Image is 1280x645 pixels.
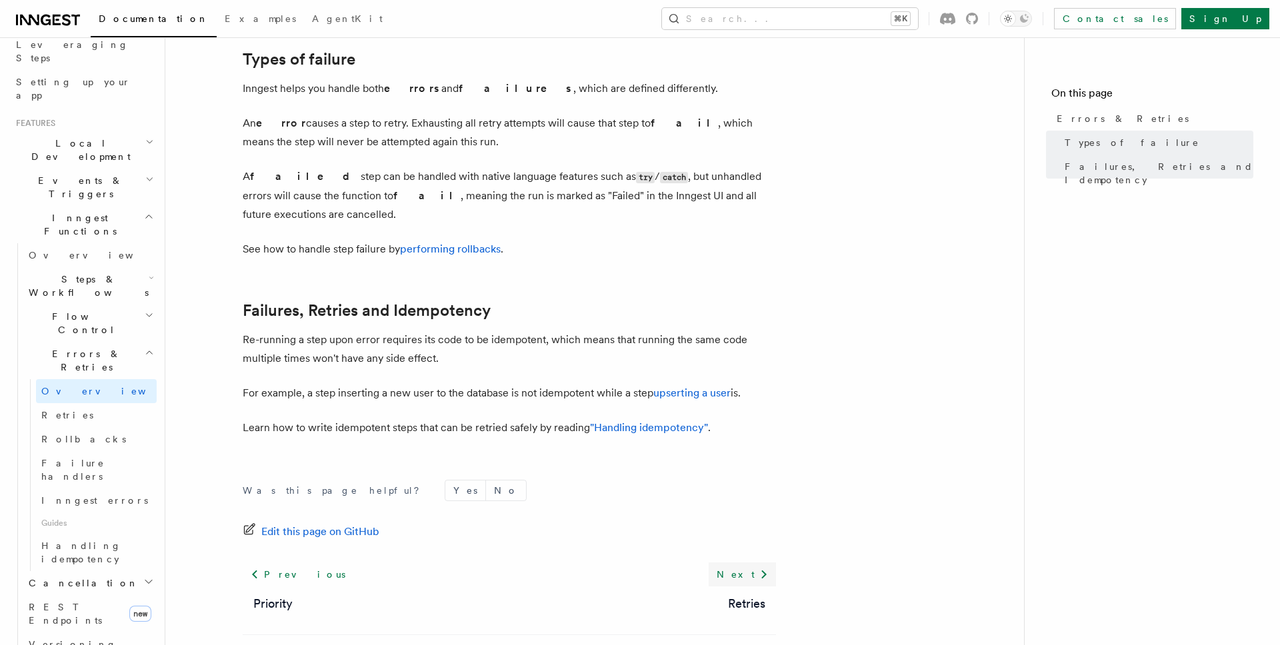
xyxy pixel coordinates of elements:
p: For example, a step inserting a new user to the database is not idempotent while a step is. [243,384,776,402]
span: Inngest errors [41,495,148,506]
h4: On this page [1051,85,1253,107]
a: Failure handlers [36,451,157,488]
a: Documentation [91,4,217,37]
strong: fail [393,189,461,202]
button: Local Development [11,131,157,169]
span: Failure handlers [41,458,105,482]
p: A step can be handled with native language features such as / , but unhandled errors will cause t... [243,167,776,224]
span: Overview [41,386,179,396]
span: Events & Triggers [11,174,145,201]
button: Search...⌘K [662,8,918,29]
span: REST Endpoints [29,602,102,626]
code: try [636,172,655,183]
button: Inngest Functions [11,206,157,243]
strong: error [256,117,306,129]
a: Types of failure [1059,131,1253,155]
a: Examples [217,4,304,36]
span: Handling idempotency [41,540,121,564]
span: Features [11,118,55,129]
button: Errors & Retries [23,342,157,379]
a: Overview [23,243,157,267]
button: Toggle dark mode [1000,11,1032,27]
kbd: ⌘K [891,12,910,25]
a: Inngest errors [36,488,157,512]
a: Errors & Retries [1051,107,1253,131]
a: Failures, Retries and Idempotency [243,301,491,320]
button: Yes [445,480,485,500]
a: Contact sales [1054,8,1176,29]
strong: failed [250,170,361,183]
a: AgentKit [304,4,391,36]
span: Leveraging Steps [16,39,129,63]
span: Steps & Workflows [23,273,149,299]
p: Re-running a step upon error requires its code to be idempotent, which means that running the sam... [243,330,776,368]
a: Failures, Retries and Idempotency [1059,155,1253,192]
code: catch [660,172,688,183]
p: Inngest helps you handle both and , which are defined differently. [243,79,776,98]
a: Handling idempotency [36,534,157,571]
a: Edit this page on GitHub [243,522,379,541]
a: Setting up your app [11,70,157,107]
span: Setting up your app [16,77,131,101]
span: Flow Control [23,310,145,336]
div: Errors & Retries [23,379,157,571]
a: Retries [36,403,157,427]
span: AgentKit [312,13,383,24]
strong: fail [651,117,718,129]
a: REST Endpointsnew [23,595,157,632]
span: Examples [225,13,296,24]
a: "Handling idempotency" [590,421,708,434]
span: Cancellation [23,576,139,590]
span: Edit this page on GitHub [261,522,379,541]
strong: failures [459,82,573,95]
span: Documentation [99,13,209,24]
button: No [486,480,526,500]
span: new [129,606,151,622]
span: Rollbacks [41,434,126,444]
span: Failures, Retries and Idempotency [1065,160,1253,187]
p: An causes a step to retry. Exhausting all retry attempts will cause that step to , which means th... [243,114,776,151]
p: Learn how to write idempotent steps that can be retried safely by reading . [243,418,776,437]
a: Priority [253,594,293,613]
span: Inngest Functions [11,211,144,238]
a: Next [709,562,776,586]
p: See how to handle step failure by . [243,240,776,259]
span: Types of failure [1065,136,1199,149]
button: Steps & Workflows [23,267,157,305]
a: Rollbacks [36,427,157,451]
p: Was this page helpful? [243,484,429,497]
strong: errors [384,82,441,95]
button: Flow Control [23,305,157,342]
span: Guides [36,512,157,534]
a: upserting a user [653,386,731,399]
button: Cancellation [23,571,157,595]
a: performing rollbacks [400,243,501,255]
span: Overview [29,250,166,261]
a: Sign Up [1181,8,1269,29]
button: Events & Triggers [11,169,157,206]
span: Errors & Retries [1057,112,1189,125]
a: Types of failure [243,50,355,69]
a: Retries [728,594,765,613]
a: Previous [243,562,353,586]
a: Overview [36,379,157,403]
span: Errors & Retries [23,347,145,374]
span: Retries [41,410,93,420]
span: Local Development [11,137,145,163]
a: Leveraging Steps [11,33,157,70]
